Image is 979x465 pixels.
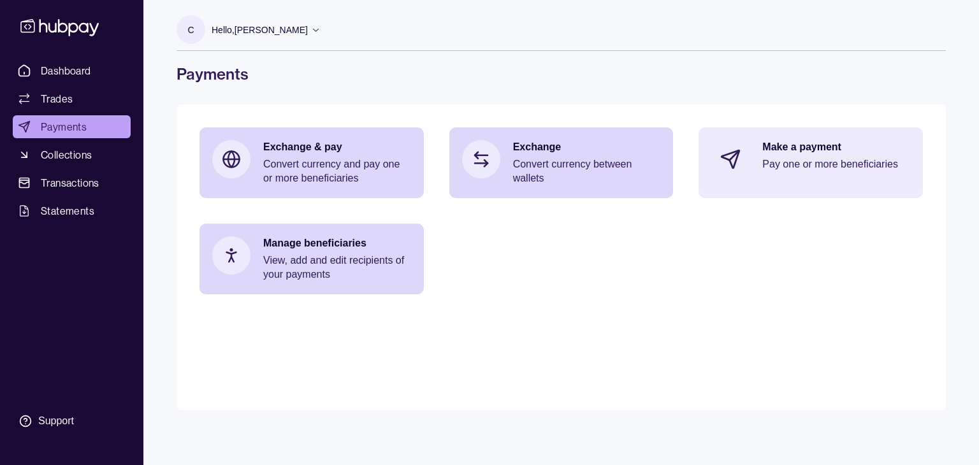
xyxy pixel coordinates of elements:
[41,119,87,134] span: Payments
[41,203,94,218] span: Statements
[13,115,131,138] a: Payments
[263,140,411,154] p: Exchange & pay
[187,23,194,37] p: C
[41,91,73,106] span: Trades
[13,87,131,110] a: Trades
[263,157,411,185] p: Convert currency and pay one or more beneficiaries
[699,127,923,191] a: Make a paymentPay one or more beneficiaries
[762,140,910,154] p: Make a payment
[449,127,674,198] a: ExchangeConvert currency between wallets
[13,199,131,222] a: Statements
[263,236,411,250] p: Manage beneficiaries
[13,408,131,434] a: Support
[199,224,424,294] a: Manage beneficiariesView, add and edit recipients of your payments
[513,140,661,154] p: Exchange
[513,157,661,185] p: Convert currency between wallets
[41,147,92,162] span: Collections
[41,175,99,190] span: Transactions
[263,254,411,282] p: View, add and edit recipients of your payments
[212,23,308,37] p: Hello, [PERSON_NAME]
[13,143,131,166] a: Collections
[38,414,74,428] div: Support
[199,127,424,198] a: Exchange & payConvert currency and pay one or more beneficiaries
[13,171,131,194] a: Transactions
[177,64,946,84] h1: Payments
[762,157,910,171] p: Pay one or more beneficiaries
[41,63,91,78] span: Dashboard
[13,59,131,82] a: Dashboard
